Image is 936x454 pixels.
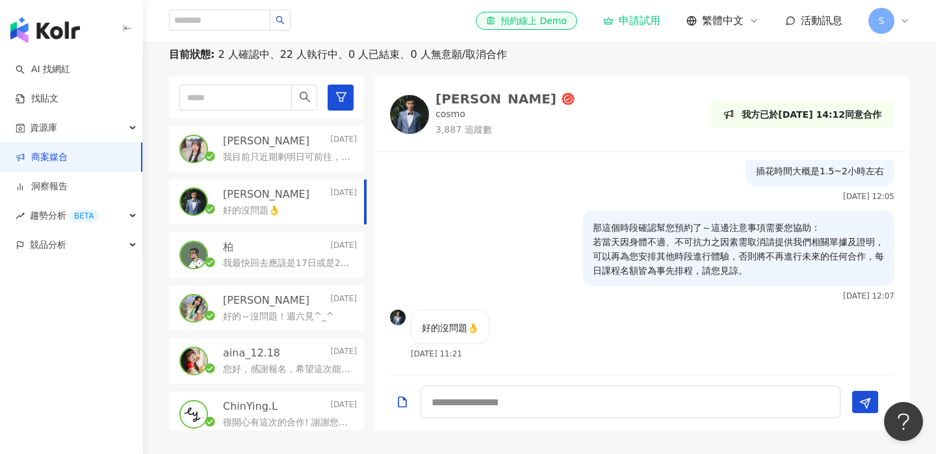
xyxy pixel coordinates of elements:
[30,201,99,230] span: 趨勢分析
[223,240,233,254] p: 柏
[223,204,279,217] p: 好的沒問題👌
[16,63,70,76] a: searchAI 找網紅
[330,346,357,360] p: [DATE]
[223,293,309,308] p: [PERSON_NAME]
[756,164,884,178] p: 插花時間大概是1.5~2小時左右
[276,16,285,25] span: search
[223,399,278,414] p: ChinYing.L
[330,187,357,202] p: [DATE]
[843,192,894,201] p: [DATE] 12:05
[223,416,352,429] p: 很開心有這次的合作! 謝謝您讓我有機會嘗試插花😊 雖然會買花回家擺, 但大部分都是單一品種或搭配一個葉材, 比較少有機會可以一次接觸到這麼多種類, 要觀察、考慮的面向也和單一品種差異很多, 過程...
[702,14,744,28] span: 繁體中文
[223,134,309,148] p: [PERSON_NAME]
[223,363,352,376] p: 您好，感謝報名，希望這次能夠和您進行以下合作： 來店體驗我們初階鮮花體驗後發佈一篇當天插花體驗圖文：內文介紹我們教室「生活花藝插花系列」，以及提及我們一千元左右的一起玩花課體驗品項。 文章中希望...
[181,348,207,374] img: KOL Avatar
[181,295,207,321] img: KOL Avatar
[411,349,462,358] p: [DATE] 11:21
[593,220,884,278] p: 那這個時段確認幫您預約了～這邊注意事項需要您協助： 若當天因身體不適、不可抗力之因素需取消請提供我們相關單據及證明，可以再為您安排其他時段進行體驗，否則將不再進行未來的任何合作，每日課程名額皆為...
[486,14,567,27] div: 預約線上 Demo
[181,189,207,215] img: KOL Avatar
[223,310,333,323] p: 好的～沒問題！週六見^_^
[330,293,357,308] p: [DATE]
[879,14,885,28] span: S
[435,92,556,105] div: [PERSON_NAME]
[223,257,352,270] p: 我最快回去應該是17日或是23, 24日，細節可以加我的line 跟我討論 linborui，謝謝
[181,136,207,162] img: KOL Avatar
[603,14,660,27] a: 申請試用
[16,92,58,105] a: 找貼文
[390,95,429,134] img: KOL Avatar
[30,230,66,260] span: 競品分析
[884,402,923,441] iframe: Help Scout Beacon - Open
[435,108,465,121] p: cosmo
[16,180,68,193] a: 洞察報告
[396,386,409,417] button: Add a file
[181,401,207,427] img: KOL Avatar
[742,107,881,122] p: 我方已於[DATE] 14:12同意合作
[435,124,575,137] p: 3,887 追蹤數
[330,240,357,254] p: [DATE]
[330,134,357,148] p: [DATE]
[223,187,309,202] p: [PERSON_NAME]
[335,91,347,103] span: filter
[223,346,280,360] p: aina_12.18
[181,242,207,268] img: KOL Avatar
[390,310,406,325] img: KOL Avatar
[476,12,577,30] a: 預約線上 Demo
[16,211,25,220] span: rise
[30,113,57,142] span: 資源庫
[16,151,68,164] a: 商案媒合
[390,92,575,136] a: KOL Avatar[PERSON_NAME]cosmo3,887 追蹤數
[214,47,507,62] span: 2 人確認中、22 人執行中、0 人已結束、0 人無意願/取消合作
[69,209,99,222] div: BETA
[330,399,357,414] p: [DATE]
[169,47,214,62] p: 目前狀態 :
[801,14,842,27] span: 活動訊息
[422,321,478,335] p: 好的沒問題👌
[223,151,352,164] p: 我目前只近期剩明日可前往，再來就要等到九月份了，剛好週五後會離開台中一週多的時間
[10,17,80,43] img: logo
[299,91,311,103] span: search
[843,291,894,300] p: [DATE] 12:07
[852,391,878,413] button: Send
